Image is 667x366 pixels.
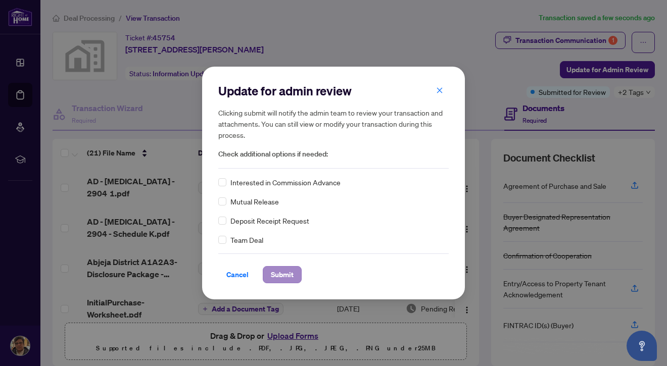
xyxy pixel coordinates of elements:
[436,87,443,94] span: close
[218,266,257,283] button: Cancel
[263,266,302,283] button: Submit
[218,148,449,160] span: Check additional options if needed:
[230,177,341,188] span: Interested in Commission Advance
[627,331,657,361] button: Open asap
[218,83,449,99] h2: Update for admin review
[230,234,263,245] span: Team Deal
[230,196,279,207] span: Mutual Release
[226,267,249,283] span: Cancel
[271,267,294,283] span: Submit
[230,215,309,226] span: Deposit Receipt Request
[218,107,449,140] h5: Clicking submit will notify the admin team to review your transaction and attachments. You can st...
